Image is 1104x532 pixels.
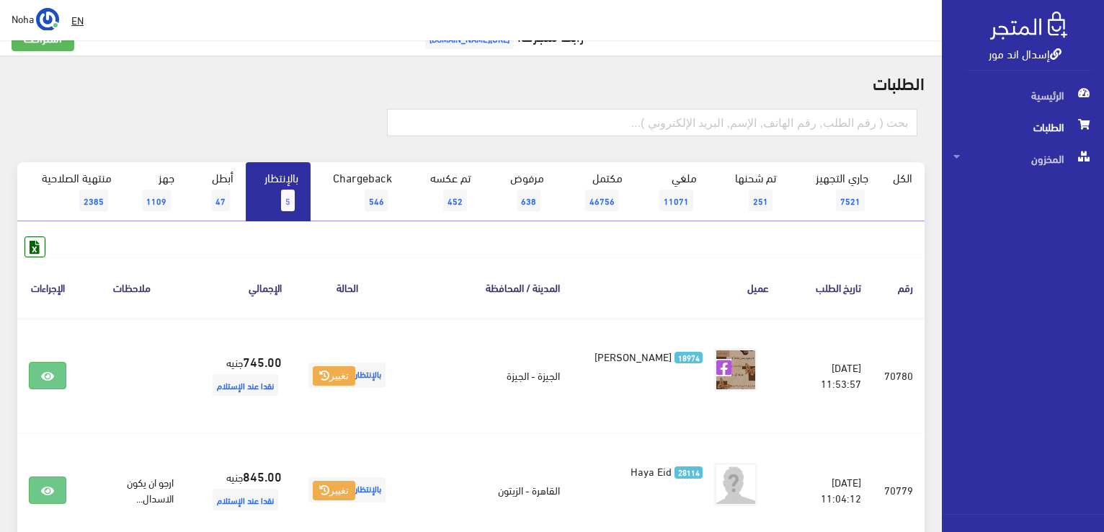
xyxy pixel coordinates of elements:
[404,162,483,221] a: تم عكسه452
[953,143,1092,174] span: المخزون
[942,111,1104,143] a: الطلبات
[709,162,788,221] a: تم شحنها251
[17,257,78,317] th: الإجراءات
[78,257,185,317] th: ملاحظات
[780,257,873,317] th: تاريخ الطلب
[243,466,282,485] strong: 845.00
[595,463,703,479] a: 28114 Haya Eid
[401,318,571,433] td: الجيزة - الجيزة
[714,348,757,391] img: picture
[313,366,355,386] button: تغيير
[585,190,619,211] span: 46756
[17,73,925,92] h2: الطلبات
[211,190,230,211] span: 47
[213,374,278,396] span: نقدا عند الإستلام
[66,7,89,33] a: EN
[714,463,757,506] img: avatar.png
[36,8,59,31] img: ...
[881,162,925,192] a: الكل
[780,318,873,433] td: [DATE] 11:53:57
[631,461,672,481] span: Haya Eid
[401,257,571,317] th: المدينة / المحافظة
[17,162,124,221] a: منتهية الصلاحية2385
[12,7,59,30] a: ... Noha
[749,190,773,211] span: 251
[635,162,709,221] a: ملغي11071
[989,43,1061,63] a: إسدال اند مور
[71,11,84,29] u: EN
[675,466,703,479] span: 28114
[365,190,388,211] span: 546
[387,109,917,136] input: بحث ( رقم الطلب, رقم الهاتف, الإسم, البريد اﻹلكتروني )...
[659,190,693,211] span: 11071
[187,162,246,221] a: أبطل47
[124,162,187,221] a: جهز1109
[422,22,584,48] a: رابط متجرك:[URL][DOMAIN_NAME]
[293,257,401,317] th: الحالة
[873,257,925,317] th: رقم
[595,346,672,366] span: [PERSON_NAME]
[243,352,282,371] strong: 745.00
[79,190,108,211] span: 2385
[308,477,386,502] span: بالإنتظار
[185,318,293,433] td: جنيه
[942,79,1104,111] a: الرئيسية
[443,190,467,211] span: 452
[308,363,386,388] span: بالإنتظار
[12,9,34,27] span: Noha
[213,489,278,510] span: نقدا عند الإستلام
[246,162,311,221] a: بالإنتظار5
[556,162,635,221] a: مكتمل46756
[571,257,780,317] th: عميل
[953,79,1092,111] span: الرئيسية
[942,143,1104,174] a: المخزون
[313,481,355,501] button: تغيير
[311,162,404,221] a: Chargeback546
[953,111,1092,143] span: الطلبات
[675,352,703,364] span: 18974
[595,348,703,364] a: 18974 [PERSON_NAME]
[836,190,865,211] span: 7521
[483,162,556,221] a: مرفوض638
[873,318,925,433] td: 70780
[185,257,293,317] th: اﻹجمالي
[990,12,1067,40] img: .
[281,190,295,211] span: 5
[788,162,881,221] a: جاري التجهيز7521
[517,190,540,211] span: 638
[142,190,171,211] span: 1109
